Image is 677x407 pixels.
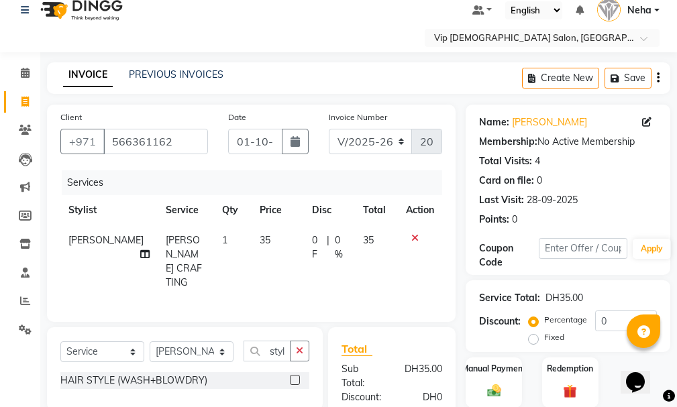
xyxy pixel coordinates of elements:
div: Services [62,170,452,195]
img: _gift.svg [559,383,581,400]
span: | [327,233,329,261]
button: +971 [60,129,105,154]
th: Qty [214,195,252,225]
span: 35 [363,234,374,246]
input: Enter Offer / Coupon Code [539,238,627,259]
span: [PERSON_NAME] [68,234,144,246]
th: Disc [304,195,355,225]
input: Search or Scan [244,341,291,361]
div: Discount: [479,314,521,329]
div: No Active Membership [479,135,657,149]
label: Fixed [544,331,564,343]
div: HAIR STYLE (WASH+BLOWDRY) [60,373,207,388]
button: Save [605,68,652,89]
div: 4 [535,154,540,168]
button: Apply [633,239,671,259]
label: Percentage [544,314,587,326]
div: 28-09-2025 [527,193,578,207]
div: DH35.00 [545,291,583,305]
label: Invoice Number [329,111,387,123]
th: Stylist [60,195,158,225]
span: 35 [260,234,270,246]
span: 0 % [335,233,347,261]
label: Manual Payment [462,363,526,375]
th: Service [158,195,214,225]
span: 1 [222,234,227,246]
div: DH35.00 [392,362,452,390]
div: DH0 [392,390,452,404]
div: Card on file: [479,174,534,188]
div: Membership: [479,135,537,149]
a: PREVIOUS INVOICES [129,68,223,80]
div: 0 [512,213,517,227]
th: Price [252,195,304,225]
label: Redemption [547,363,593,375]
div: Last Visit: [479,193,524,207]
div: Points: [479,213,509,227]
div: Discount: [331,390,392,404]
div: Coupon Code [479,241,538,270]
div: Service Total: [479,291,540,305]
div: Name: [479,115,509,129]
div: Total Visits: [479,154,532,168]
div: 0 [537,174,542,188]
iframe: chat widget [621,353,664,394]
a: INVOICE [63,63,113,87]
a: [PERSON_NAME] [512,115,587,129]
button: Create New [522,68,599,89]
span: 0 F [312,233,322,261]
label: Client [60,111,82,123]
span: Total [342,342,372,356]
input: Search by Name/Mobile/Email/Code [103,129,208,154]
span: [PERSON_NAME] CRAFTING [166,234,202,288]
span: Neha [627,3,652,17]
label: Date [228,111,246,123]
th: Action [398,195,442,225]
th: Total [355,195,398,225]
img: _cash.svg [483,383,505,398]
div: Sub Total: [331,362,392,390]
